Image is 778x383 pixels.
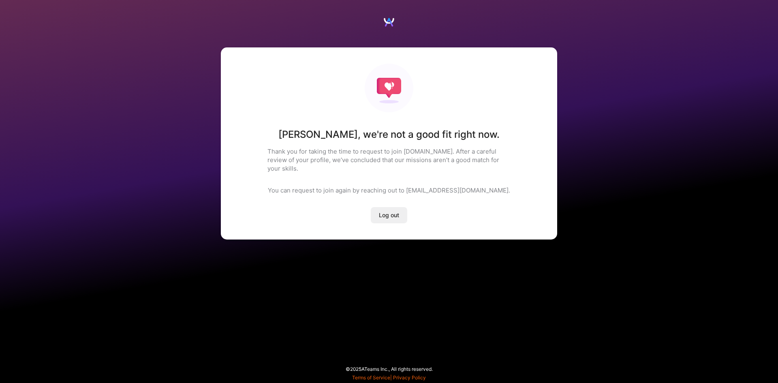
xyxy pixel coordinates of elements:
[268,186,510,195] p: You can request to join again by reaching out to [EMAIL_ADDRESS][DOMAIN_NAME].
[379,211,399,219] span: Log out
[267,147,511,173] p: Thank you for taking the time to request to join [DOMAIN_NAME]. After a careful review of your pr...
[393,374,426,381] a: Privacy Policy
[383,16,395,28] img: Logo
[352,374,426,381] span: |
[365,64,413,112] img: Not fit
[278,128,500,141] h1: [PERSON_NAME] , we're not a good fit right now.
[352,374,390,381] a: Terms of Service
